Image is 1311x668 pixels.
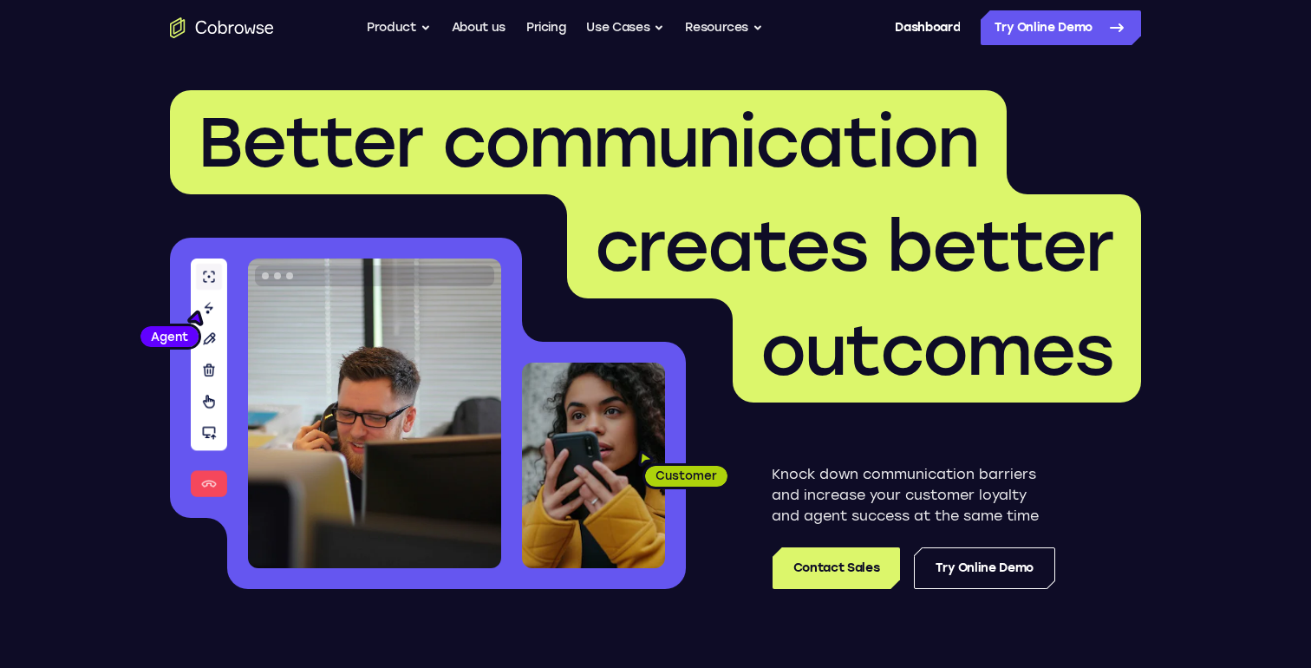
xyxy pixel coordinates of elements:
[914,547,1055,589] a: Try Online Demo
[522,363,665,568] img: A customer holding their phone
[526,10,566,45] a: Pricing
[772,464,1055,527] p: Knock down communication barriers and increase your customer loyalty and agent success at the sam...
[170,17,274,38] a: Go to the home page
[452,10,505,45] a: About us
[773,547,900,589] a: Contact Sales
[685,10,763,45] button: Resources
[586,10,664,45] button: Use Cases
[895,10,960,45] a: Dashboard
[595,205,1113,288] span: creates better
[367,10,431,45] button: Product
[248,259,501,568] img: A customer support agent talking on the phone
[760,309,1113,392] span: outcomes
[198,101,979,184] span: Better communication
[981,10,1141,45] a: Try Online Demo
